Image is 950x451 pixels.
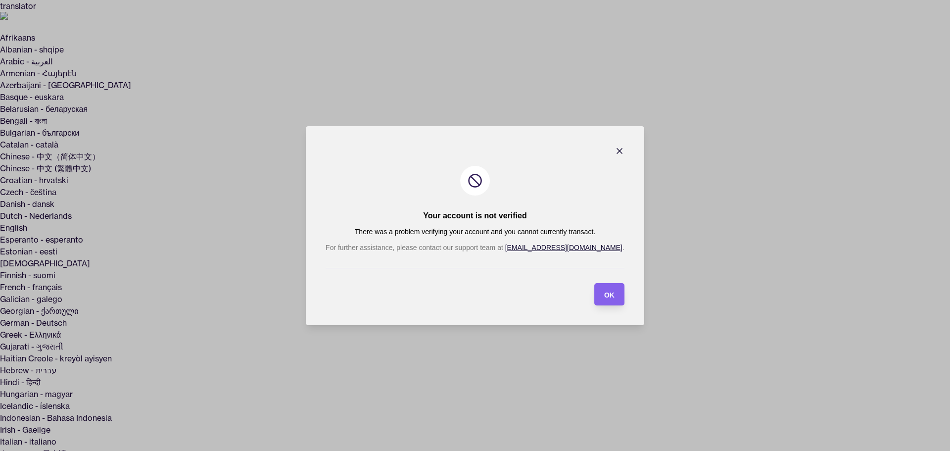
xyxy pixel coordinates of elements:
[604,291,615,299] span: OK
[505,244,622,251] a: [EMAIL_ADDRESS][DOMAIN_NAME]
[326,242,624,253] p: For further assistance, please contact our support team at .
[594,283,624,305] button: OK
[423,210,527,221] h2: Your account is not verified
[355,226,595,237] p: There was a problem verifying your account and you cannot currently transact.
